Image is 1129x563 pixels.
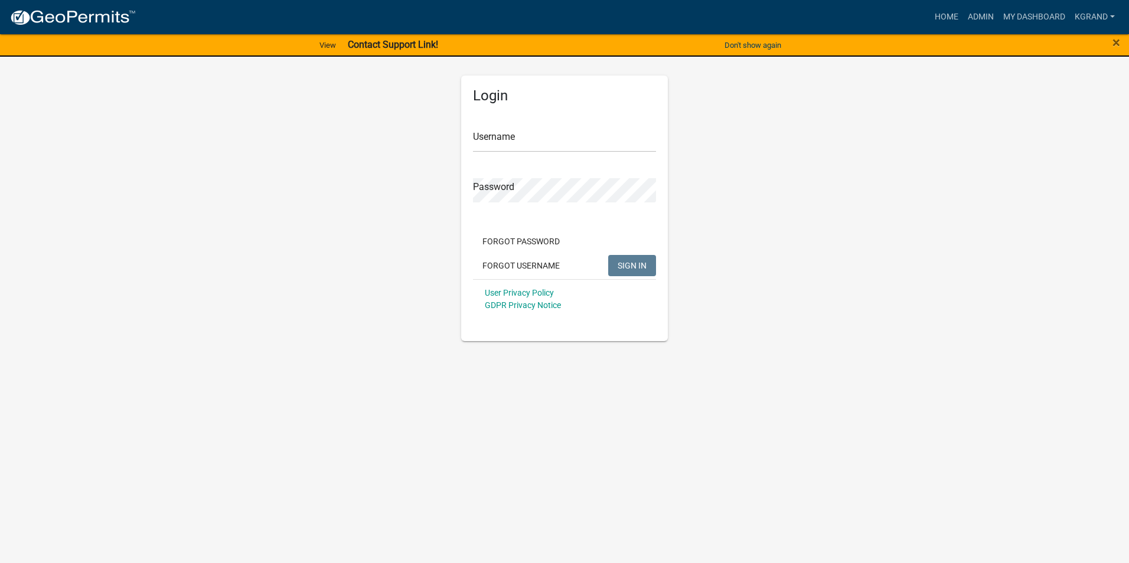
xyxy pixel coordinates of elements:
[315,35,341,55] a: View
[485,288,554,297] a: User Privacy Policy
[473,87,656,104] h5: Login
[473,255,569,276] button: Forgot Username
[473,231,569,252] button: Forgot Password
[1112,35,1120,50] button: Close
[485,300,561,310] a: GDPR Privacy Notice
[608,255,656,276] button: SIGN IN
[963,6,999,28] a: Admin
[930,6,963,28] a: Home
[999,6,1070,28] a: My Dashboard
[1112,34,1120,51] span: ×
[348,39,438,50] strong: Contact Support Link!
[720,35,786,55] button: Don't show again
[618,260,647,270] span: SIGN IN
[1070,6,1120,28] a: kgrand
